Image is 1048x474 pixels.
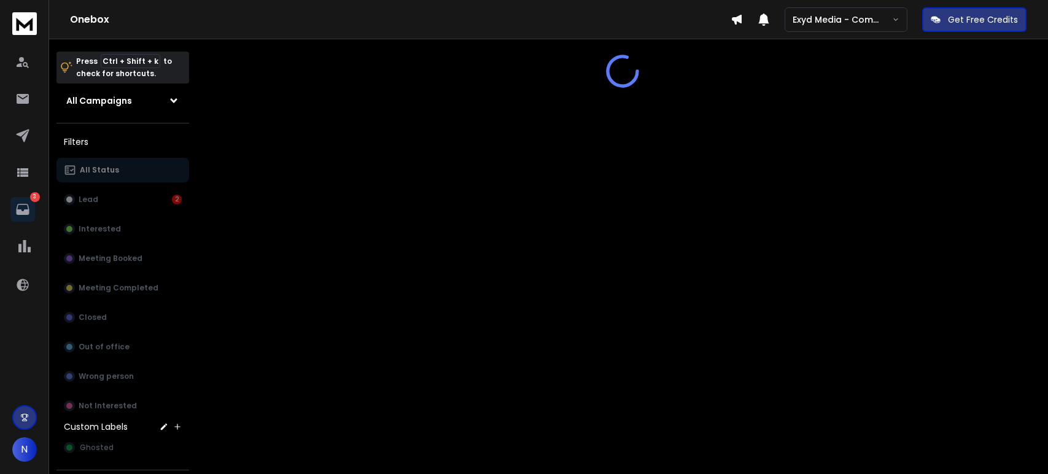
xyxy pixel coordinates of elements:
span: Ctrl + Shift + k [101,54,160,68]
h1: Onebox [70,12,731,27]
button: Get Free Credits [922,7,1027,32]
p: Get Free Credits [948,14,1018,26]
h1: All Campaigns [66,95,132,107]
button: All Campaigns [56,88,189,113]
h3: Filters [56,133,189,150]
button: N [12,437,37,462]
p: Exyd Media - Commercial Cleaning [793,14,892,26]
h3: Custom Labels [64,421,128,433]
a: 3 [10,197,35,222]
p: 3 [30,192,40,202]
p: Press to check for shortcuts. [76,55,172,80]
img: logo [12,12,37,35]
